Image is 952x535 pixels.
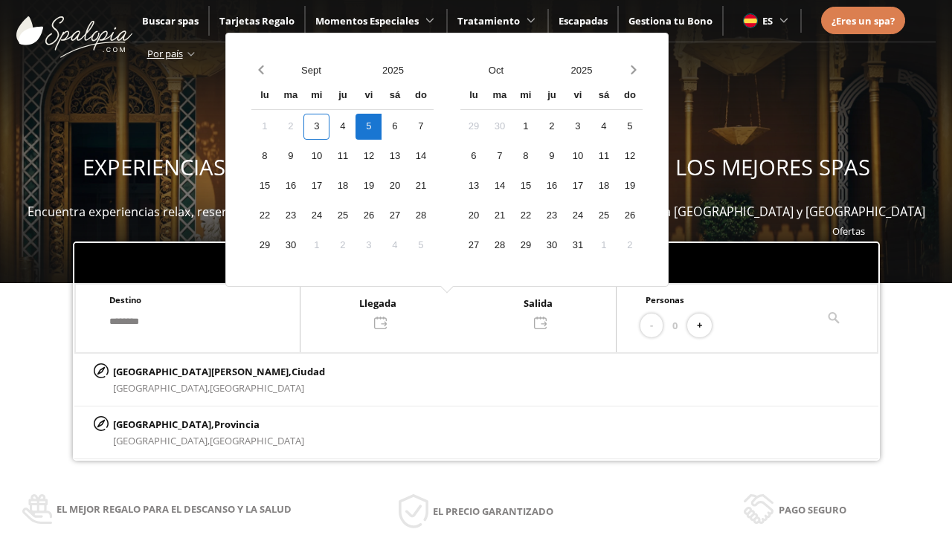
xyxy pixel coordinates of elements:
div: 14 [486,173,512,199]
img: ImgLogoSpalopia.BvClDcEz.svg [16,1,132,58]
span: [GEOGRAPHIC_DATA] [210,434,304,447]
div: 11 [591,143,617,169]
div: 26 [617,203,643,229]
div: 8 [251,143,277,169]
div: 5 [356,114,382,140]
div: 1 [512,114,538,140]
span: [GEOGRAPHIC_DATA], [113,434,210,447]
a: Gestiona tu Bono [628,14,713,27]
div: 4 [591,114,617,140]
div: 6 [460,143,486,169]
div: 27 [460,233,486,259]
div: 15 [512,173,538,199]
div: 8 [512,143,538,169]
div: 21 [486,203,512,229]
span: Provincia [214,418,260,431]
div: 7 [486,143,512,169]
div: 27 [382,203,408,229]
button: - [640,314,663,338]
span: Ciudad [292,365,325,378]
div: 10 [565,143,591,169]
div: 2 [329,233,356,259]
div: 25 [591,203,617,229]
a: Buscar spas [142,14,199,27]
div: sá [382,83,408,109]
a: Escapadas [559,14,608,27]
div: 18 [591,173,617,199]
div: 5 [617,114,643,140]
span: 0 [672,317,678,334]
span: Encuentra experiencias relax, reserva bonos spas y escapadas wellness para disfrutar en más de 40... [28,204,925,220]
div: sá [591,83,617,109]
div: 1 [303,233,329,259]
div: 3 [303,114,329,140]
div: 4 [329,114,356,140]
div: ma [486,83,512,109]
div: 11 [329,143,356,169]
div: 18 [329,173,356,199]
div: 3 [565,114,591,140]
div: 2 [617,233,643,259]
a: Ofertas [832,224,865,238]
span: ¿Eres un spa? [832,14,895,27]
div: vi [356,83,382,109]
div: 3 [356,233,382,259]
button: Open months overlay [270,57,352,83]
div: 24 [303,203,329,229]
div: 16 [277,173,303,199]
div: Calendar wrapper [460,83,643,259]
div: ju [329,83,356,109]
div: do [617,83,643,109]
button: Previous month [251,57,270,83]
div: lu [251,83,277,109]
button: Open years overlay [352,57,434,83]
div: do [408,83,434,109]
span: El precio garantizado [433,503,553,519]
div: 9 [277,143,303,169]
span: Destino [109,294,141,305]
div: 1 [251,114,277,140]
div: 26 [356,203,382,229]
div: 12 [356,143,382,169]
div: 7 [408,114,434,140]
div: lu [460,83,486,109]
div: 9 [538,143,565,169]
div: 19 [356,173,382,199]
span: [GEOGRAPHIC_DATA], [113,381,210,395]
div: 10 [303,143,329,169]
div: 14 [408,143,434,169]
div: ju [538,83,565,109]
span: El mejor regalo para el descanso y la salud [57,501,292,517]
div: 19 [617,173,643,199]
button: Open months overlay [453,57,538,83]
span: Pago seguro [779,502,846,518]
a: Tarjetas Regalo [219,14,295,27]
button: + [687,314,712,338]
div: ma [277,83,303,109]
div: vi [565,83,591,109]
div: 2 [277,114,303,140]
div: 23 [538,203,565,229]
div: 25 [329,203,356,229]
span: EXPERIENCIAS WELLNESS PARA REGALAR Y DISFRUTAR EN LOS MEJORES SPAS [83,152,870,182]
div: 5 [408,233,434,259]
div: 20 [460,203,486,229]
div: 17 [303,173,329,199]
div: 6 [382,114,408,140]
div: 29 [512,233,538,259]
p: [GEOGRAPHIC_DATA][PERSON_NAME], [113,363,325,380]
div: 20 [382,173,408,199]
div: 1 [591,233,617,259]
div: Calendar wrapper [251,83,434,259]
span: Personas [646,294,684,305]
div: 16 [538,173,565,199]
div: 30 [486,114,512,140]
p: [GEOGRAPHIC_DATA], [113,416,304,432]
div: 30 [277,233,303,259]
button: Next month [624,57,643,83]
